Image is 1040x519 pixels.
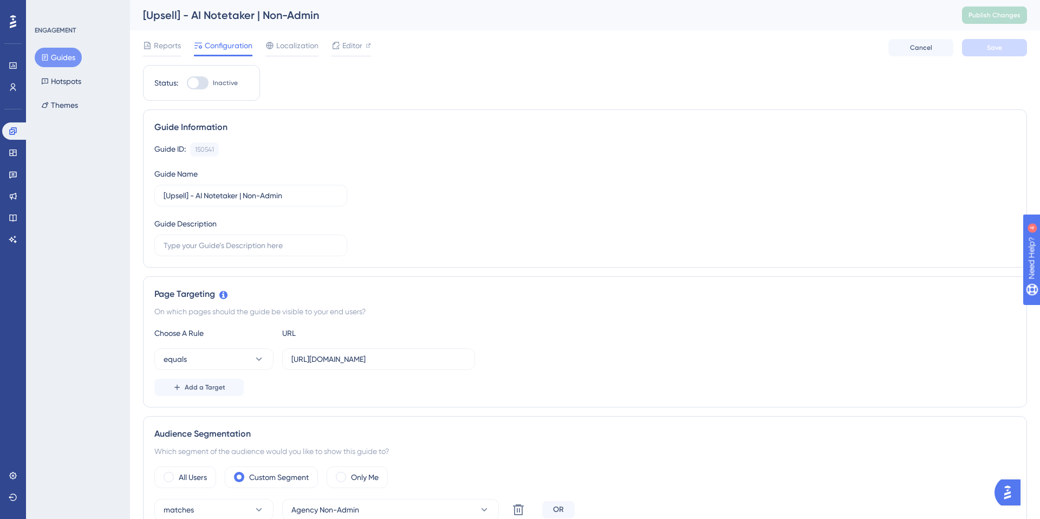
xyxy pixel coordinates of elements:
[154,288,1016,301] div: Page Targeting
[154,39,181,52] span: Reports
[154,76,178,89] div: Status:
[542,501,575,518] div: OR
[164,503,194,516] span: matches
[154,348,274,370] button: equals
[35,72,88,91] button: Hotspots
[968,11,1020,20] span: Publish Changes
[351,471,379,484] label: Only Me
[154,217,217,230] div: Guide Description
[282,327,401,340] div: URL
[185,383,225,392] span: Add a Target
[888,39,953,56] button: Cancel
[962,39,1027,56] button: Save
[154,121,1016,134] div: Guide Information
[154,427,1016,440] div: Audience Segmentation
[987,43,1002,52] span: Save
[143,8,935,23] div: [Upsell] - AI Notetaker | Non-Admin
[154,445,1016,458] div: Which segment of the audience would you like to show this guide to?
[291,353,466,365] input: yourwebsite.com/path
[154,327,274,340] div: Choose A Rule
[213,79,238,87] span: Inactive
[164,190,338,202] input: Type your Guide’s Name here
[154,142,186,157] div: Guide ID:
[164,239,338,251] input: Type your Guide’s Description here
[35,48,82,67] button: Guides
[205,39,252,52] span: Configuration
[342,39,362,52] span: Editor
[35,26,76,35] div: ENGAGEMENT
[910,43,932,52] span: Cancel
[154,379,244,396] button: Add a Target
[75,5,79,14] div: 4
[154,305,1016,318] div: On which pages should the guide be visible to your end users?
[154,167,198,180] div: Guide Name
[25,3,68,16] span: Need Help?
[249,471,309,484] label: Custom Segment
[962,7,1027,24] button: Publish Changes
[994,476,1027,509] iframe: UserGuiding AI Assistant Launcher
[276,39,318,52] span: Localization
[179,471,207,484] label: All Users
[164,353,187,366] span: equals
[291,503,359,516] span: Agency Non-Admin
[35,95,84,115] button: Themes
[195,145,214,154] div: 150541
